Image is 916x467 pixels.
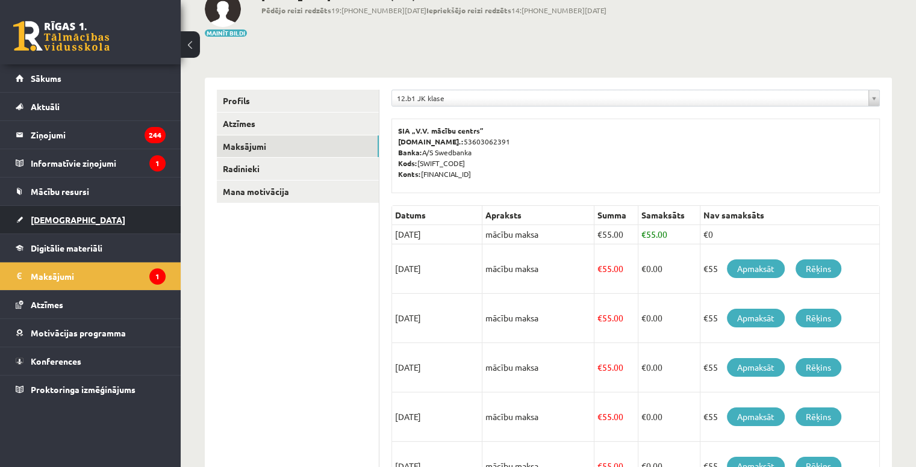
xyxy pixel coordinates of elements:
[205,29,247,37] button: Mainīt bildi
[16,234,166,262] a: Digitālie materiāli
[31,356,81,366] span: Konferences
[700,294,880,343] td: €55
[641,411,646,422] span: €
[16,206,166,233] a: [DEMOGRAPHIC_DATA]
[217,181,379,203] a: Mana motivācija
[641,263,646,274] span: €
[594,225,638,244] td: 55.00
[392,225,482,244] td: [DATE]
[597,411,602,422] span: €
[638,392,700,442] td: 0.00
[398,158,417,168] b: Kods:
[727,407,785,426] a: Apmaksāt
[31,384,136,395] span: Proktoringa izmēģinājums
[638,244,700,294] td: 0.00
[397,90,864,106] span: 12.b1 JK klase
[638,343,700,392] td: 0.00
[796,358,841,377] a: Rēķins
[594,294,638,343] td: 55.00
[638,294,700,343] td: 0.00
[16,178,166,205] a: Mācību resursi
[638,225,700,244] td: 55.00
[727,309,785,327] a: Apmaksāt
[641,229,646,240] span: €
[597,362,602,373] span: €
[261,5,606,16] span: 19:[PHONE_NUMBER][DATE] 14:[PHONE_NUMBER][DATE]
[16,347,166,375] a: Konferences
[482,392,594,442] td: mācību maksa
[482,225,594,244] td: mācību maksa
[13,21,110,51] a: Rīgas 1. Tālmācības vidusskola
[426,5,511,15] b: Iepriekšējo reizi redzēts
[638,206,700,225] th: Samaksāts
[700,392,880,442] td: €55
[16,262,166,290] a: Maksājumi1
[482,294,594,343] td: mācību maksa
[597,229,602,240] span: €
[392,343,482,392] td: [DATE]
[796,259,841,278] a: Rēķins
[217,158,379,180] a: Radinieki
[145,127,166,143] i: 244
[392,206,482,225] th: Datums
[16,319,166,347] a: Motivācijas programma
[700,225,880,244] td: €0
[31,186,89,197] span: Mācību resursi
[31,149,166,177] legend: Informatīvie ziņojumi
[16,376,166,403] a: Proktoringa izmēģinājums
[594,343,638,392] td: 55.00
[597,312,602,323] span: €
[482,244,594,294] td: mācību maksa
[727,358,785,377] a: Apmaksāt
[594,206,638,225] th: Summa
[594,244,638,294] td: 55.00
[261,5,331,15] b: Pēdējo reizi redzēts
[727,259,785,278] a: Apmaksāt
[700,343,880,392] td: €55
[641,362,646,373] span: €
[31,214,125,225] span: [DEMOGRAPHIC_DATA]
[16,121,166,149] a: Ziņojumi244
[31,101,60,112] span: Aktuāli
[16,291,166,318] a: Atzīmes
[217,135,379,158] a: Maksājumi
[392,90,879,106] a: 12.b1 JK klase
[31,299,63,310] span: Atzīmes
[392,294,482,343] td: [DATE]
[482,206,594,225] th: Apraksts
[398,137,464,146] b: [DOMAIN_NAME].:
[482,343,594,392] td: mācību maksa
[398,125,873,179] p: 53603062391 A/S Swedbanka [SWIFT_CODE] [FINANCIAL_ID]
[796,309,841,327] a: Rēķins
[398,147,422,157] b: Banka:
[700,244,880,294] td: €55
[641,312,646,323] span: €
[31,327,126,338] span: Motivācijas programma
[31,243,102,253] span: Digitālie materiāli
[16,149,166,177] a: Informatīvie ziņojumi1
[392,244,482,294] td: [DATE]
[594,392,638,442] td: 55.00
[217,90,379,112] a: Profils
[796,407,841,426] a: Rēķins
[31,73,61,84] span: Sākums
[16,93,166,120] a: Aktuāli
[31,121,166,149] legend: Ziņojumi
[398,169,421,179] b: Konts:
[217,113,379,135] a: Atzīmes
[398,126,484,135] b: SIA „V.V. mācību centrs”
[149,155,166,172] i: 1
[597,263,602,274] span: €
[31,262,166,290] legend: Maksājumi
[700,206,880,225] th: Nav samaksāts
[392,392,482,442] td: [DATE]
[16,64,166,92] a: Sākums
[149,268,166,285] i: 1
